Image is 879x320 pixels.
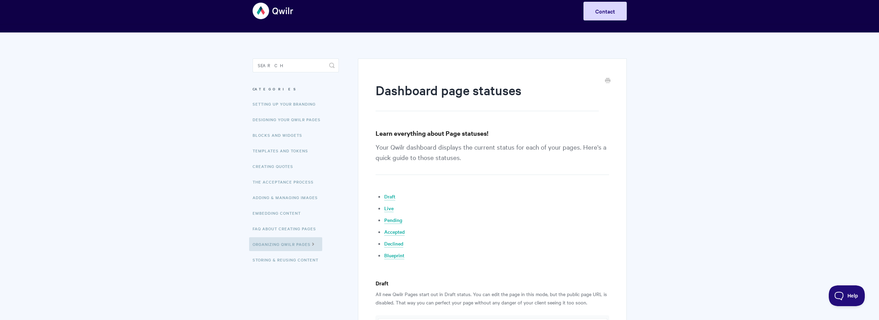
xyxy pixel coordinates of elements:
a: Setting up your Branding [253,97,321,111]
p: All new Qwilr Pages start out in Draft status. You can edit the page in this mode, but the public... [376,290,609,306]
a: Creating Quotes [253,159,298,173]
a: Blueprint [384,252,404,259]
a: Organizing Qwilr Pages [249,237,322,251]
a: Adding & Managing Images [253,190,323,204]
a: Storing & Reusing Content [253,253,324,267]
h3: Categories [253,83,339,95]
h1: Dashboard page statuses [376,81,598,111]
a: Live [384,205,394,212]
a: Declined [384,240,403,248]
input: Search [253,59,339,72]
a: The Acceptance Process [253,175,319,189]
a: Pending [384,216,402,224]
a: Designing Your Qwilr Pages [253,113,326,126]
iframe: Toggle Customer Support [829,285,865,306]
a: FAQ About Creating Pages [253,222,321,235]
p: Your Qwilr dashboard displays the current status for each of your pages. Here's a quick guide to ... [376,142,609,175]
a: Draft [384,193,395,201]
h3: Learn everything about Page statuses! [376,128,609,138]
a: Templates and Tokens [253,144,313,158]
a: Embedding Content [253,206,306,220]
h4: Draft [376,279,609,287]
a: Accepted [384,228,405,236]
a: Print this Article [605,77,610,85]
a: Contact [583,2,627,20]
a: Blocks and Widgets [253,128,307,142]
